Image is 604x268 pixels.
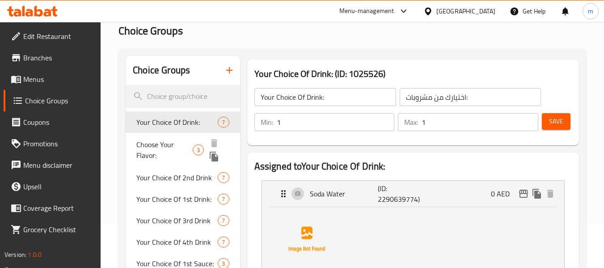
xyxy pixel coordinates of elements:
[23,224,94,235] span: Grocery Checklist
[404,117,418,128] p: Max:
[4,26,101,47] a: Edit Restaurant
[262,181,564,207] div: Expand
[4,197,101,219] a: Coverage Report
[126,231,240,253] div: Your Choice Of 4th Drink7
[378,183,423,204] p: (ID: 2290639774)
[118,21,183,41] span: Choice Groups
[23,117,94,128] span: Coupons
[23,203,94,213] span: Coverage Report
[530,187,544,200] button: duplicate
[218,174,228,182] span: 7
[23,31,94,42] span: Edit Restaurant
[136,194,218,204] span: Your Choice Of 1st Drink:
[126,133,240,167] div: Choose Your Flavor:3deleteduplicate
[218,217,228,225] span: 7
[126,210,240,231] div: Your Choice Of 3rd Drink7
[4,111,101,133] a: Coupons
[136,139,193,161] span: Choose Your Flavor:
[339,6,394,17] div: Menu-management
[491,188,517,199] p: 0 AED
[126,167,240,188] div: Your Choice Of 2nd Drink7
[310,188,378,199] p: Soda Water
[278,211,335,268] img: Soda Water
[136,117,218,128] span: Your Choice Of Drink:
[207,136,221,150] button: delete
[4,133,101,154] a: Promotions
[193,146,203,154] span: 3
[261,117,273,128] p: Min:
[4,176,101,197] a: Upsell
[126,188,240,210] div: Your Choice Of 1st Drink:7
[544,187,557,200] button: delete
[23,52,94,63] span: Branches
[517,187,530,200] button: edit
[549,116,563,127] span: Save
[4,219,101,240] a: Grocery Checklist
[23,181,94,192] span: Upsell
[4,90,101,111] a: Choice Groups
[254,67,572,81] h3: Your Choice Of Drink: (ID: 1025526)
[218,118,228,127] span: 7
[588,6,593,16] span: m
[25,95,94,106] span: Choice Groups
[4,47,101,68] a: Branches
[4,154,101,176] a: Menu disclaimer
[218,195,228,204] span: 7
[23,138,94,149] span: Promotions
[23,160,94,170] span: Menu disclaimer
[136,215,218,226] span: Your Choice Of 3rd Drink
[4,68,101,90] a: Menus
[28,249,42,260] span: 1.0.0
[254,160,572,173] h2: Assigned to Your Choice Of Drink:
[126,111,240,133] div: Your Choice Of Drink:7
[542,113,570,130] button: Save
[436,6,495,16] div: [GEOGRAPHIC_DATA]
[133,64,190,77] h2: Choice Groups
[218,194,229,204] div: Choices
[136,172,218,183] span: Your Choice Of 2nd Drink
[126,85,240,108] input: search
[207,150,221,163] button: duplicate
[23,74,94,85] span: Menus
[218,259,228,268] span: 3
[218,238,228,247] span: 7
[136,237,218,247] span: Your Choice Of 4th Drink
[218,237,229,247] div: Choices
[4,249,26,260] span: Version:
